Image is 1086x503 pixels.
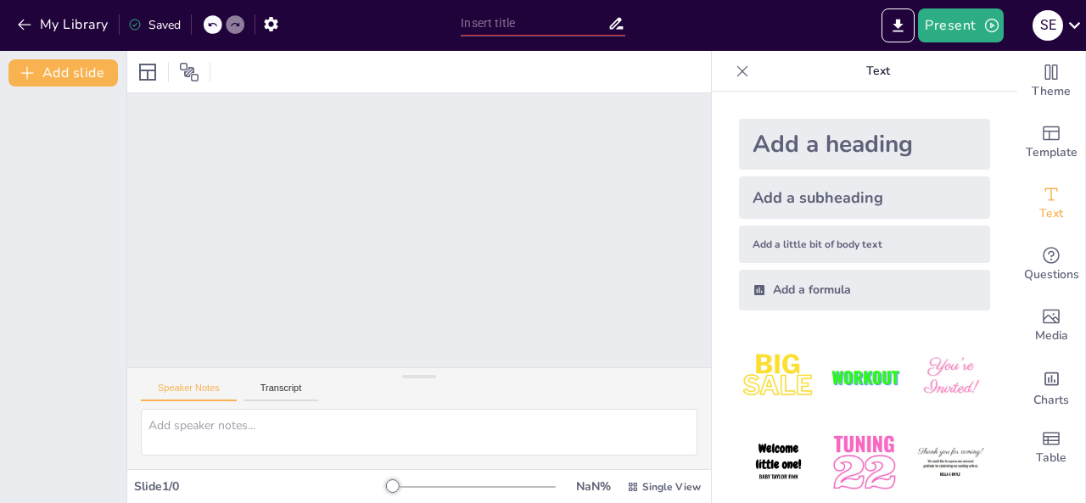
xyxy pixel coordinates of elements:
[911,338,990,416] img: 3.jpeg
[13,11,115,38] button: My Library
[739,338,818,416] img: 1.jpeg
[739,270,990,310] div: Add a formula
[141,383,237,401] button: Speaker Notes
[1017,234,1085,295] div: Get real-time input from your audience
[134,59,161,86] div: Layout
[128,17,181,33] div: Saved
[1033,8,1063,42] button: S E
[1017,173,1085,234] div: Add text boxes
[739,226,990,263] div: Add a little bit of body text
[756,51,1000,92] p: Text
[1033,391,1069,410] span: Charts
[1036,449,1066,467] span: Table
[911,423,990,502] img: 6.jpeg
[1026,143,1078,162] span: Template
[1032,82,1071,101] span: Theme
[1017,51,1085,112] div: Change the overall theme
[573,478,613,495] div: NaN %
[1017,295,1085,356] div: Add images, graphics, shapes or video
[825,423,904,502] img: 5.jpeg
[1039,204,1063,223] span: Text
[918,8,1003,42] button: Present
[739,176,990,219] div: Add a subheading
[1017,417,1085,478] div: Add a table
[244,383,319,401] button: Transcript
[642,480,701,494] span: Single View
[1035,327,1068,345] span: Media
[461,11,607,36] input: Insert title
[825,338,904,416] img: 2.jpeg
[739,423,818,502] img: 4.jpeg
[1024,265,1079,284] span: Questions
[739,119,990,170] div: Add a heading
[882,8,915,42] button: Export to PowerPoint
[179,62,199,82] span: Position
[1017,112,1085,173] div: Add ready made slides
[8,59,118,87] button: Add slide
[1017,356,1085,417] div: Add charts and graphs
[134,478,393,495] div: Slide 1 / 0
[1033,10,1063,41] div: S E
